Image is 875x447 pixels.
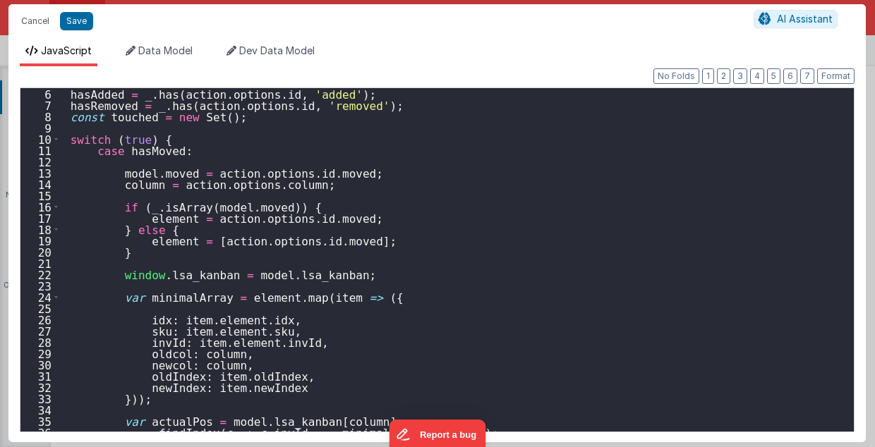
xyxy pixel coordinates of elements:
[20,122,61,133] div: 9
[20,178,61,190] div: 14
[20,404,61,415] div: 34
[20,167,61,178] div: 13
[20,291,61,302] div: 24
[60,12,93,30] button: Save
[20,415,61,427] div: 35
[717,68,730,84] button: 2
[20,314,61,325] div: 26
[800,68,814,84] button: 7
[14,11,56,31] button: Cancel
[20,201,61,212] div: 16
[138,44,193,56] span: Data Model
[653,68,699,84] button: No Folds
[20,235,61,246] div: 19
[20,88,61,99] div: 6
[239,44,315,56] span: Dev Data Model
[20,145,61,156] div: 11
[20,427,61,438] div: 36
[20,246,61,257] div: 20
[20,257,61,269] div: 21
[20,348,61,359] div: 29
[20,280,61,291] div: 23
[20,212,61,223] div: 17
[20,156,61,167] div: 12
[20,381,61,393] div: 32
[20,99,61,111] div: 7
[20,325,61,336] div: 27
[41,44,92,56] span: JavaScript
[20,111,61,122] div: 8
[20,223,61,235] div: 18
[20,393,61,404] div: 33
[20,190,61,201] div: 15
[777,13,833,25] span: AI Assistant
[702,68,714,84] button: 1
[20,302,61,314] div: 25
[20,359,61,370] div: 30
[750,68,764,84] button: 4
[733,68,747,84] button: 3
[767,68,780,84] button: 5
[20,336,61,348] div: 28
[754,10,838,28] button: AI Assistant
[20,370,61,381] div: 31
[20,269,61,280] div: 22
[20,133,61,145] div: 10
[817,68,855,84] button: Format
[783,68,797,84] button: 6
